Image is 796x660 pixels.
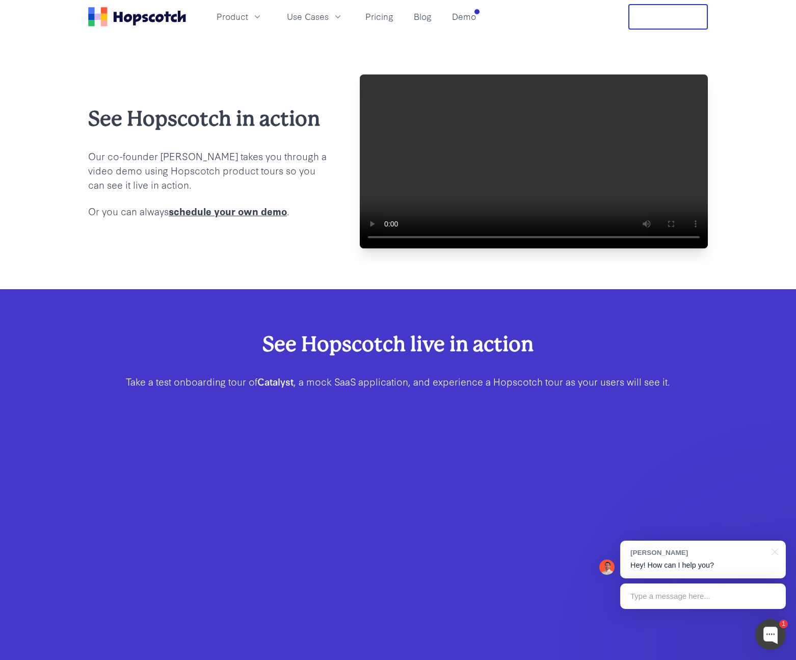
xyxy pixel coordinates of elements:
[257,374,294,388] b: Catalyst
[217,10,248,23] span: Product
[361,8,397,25] a: Pricing
[281,8,349,25] button: Use Cases
[410,8,436,25] a: Blog
[88,149,327,192] p: Our co-founder [PERSON_NAME] takes you through a video demo using Hopscotch product tours so you ...
[620,583,786,609] div: Type a message here...
[630,548,765,557] div: [PERSON_NAME]
[121,374,675,389] p: Take a test onboarding tour of , a mock SaaS application, and experience a Hopscotch tour as your...
[779,620,788,628] div: 1
[448,8,480,25] a: Demo
[628,4,708,30] button: Free Trial
[169,204,287,218] a: schedule your own demo
[88,105,327,133] h2: See Hopscotch in action
[121,330,675,358] h2: See Hopscotch live in action
[599,560,615,575] img: Mark Spera
[88,7,186,27] a: Home
[88,204,327,218] p: Or you can always .
[630,560,776,571] p: Hey! How can I help you?
[210,8,269,25] button: Product
[287,10,329,23] span: Use Cases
